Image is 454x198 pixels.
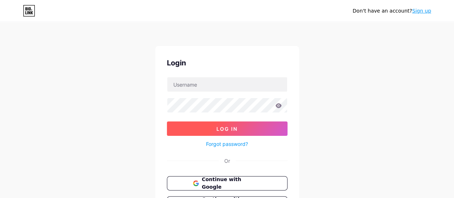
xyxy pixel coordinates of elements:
span: Log In [216,126,238,132]
div: Or [224,157,230,165]
button: Continue with Google [167,176,287,190]
div: Don't have an account? [352,7,431,15]
button: Log In [167,121,287,136]
span: Continue with Google [202,176,261,191]
input: Username [167,77,287,92]
a: Sign up [412,8,431,14]
a: Forgot password? [206,140,248,148]
div: Login [167,57,287,68]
